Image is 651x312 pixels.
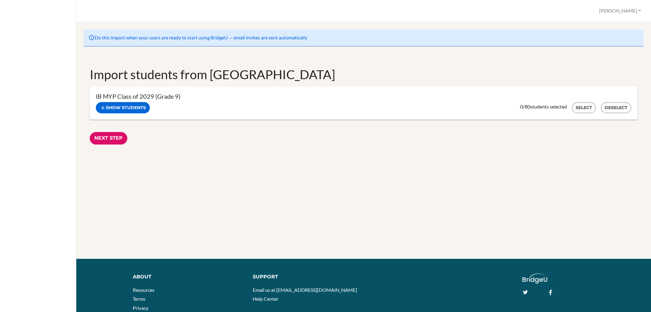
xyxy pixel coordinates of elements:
h1: Import students from [GEOGRAPHIC_DATA] [90,66,638,83]
div: Do this import when your users are ready to start using BridgeU — email invites are sent automati... [84,29,644,46]
a: Privacy [133,305,148,311]
a: Help Center [253,296,278,302]
div: About [133,273,244,281]
button: Select [572,102,596,113]
button: [PERSON_NAME] [596,5,644,17]
span: 0 [520,104,523,109]
div: / students selected [520,104,567,110]
span: 80 [525,104,530,109]
h3: IB MYP Class of 2029 (Grade 9) [96,92,631,101]
div: Support [253,273,358,281]
input: Next Step [90,132,127,145]
img: logo_white@2x-f4f0deed5e89b7ecb1c2cc34c3e3d731f90f0f143d5ea2071677605dd97b5244.png [523,273,547,284]
a: Terms [133,296,145,302]
button: Deselect [601,102,631,113]
a: Email us at [EMAIL_ADDRESS][DOMAIN_NAME] [253,287,357,293]
a: Resources [133,287,154,293]
button: Show students [96,102,150,113]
